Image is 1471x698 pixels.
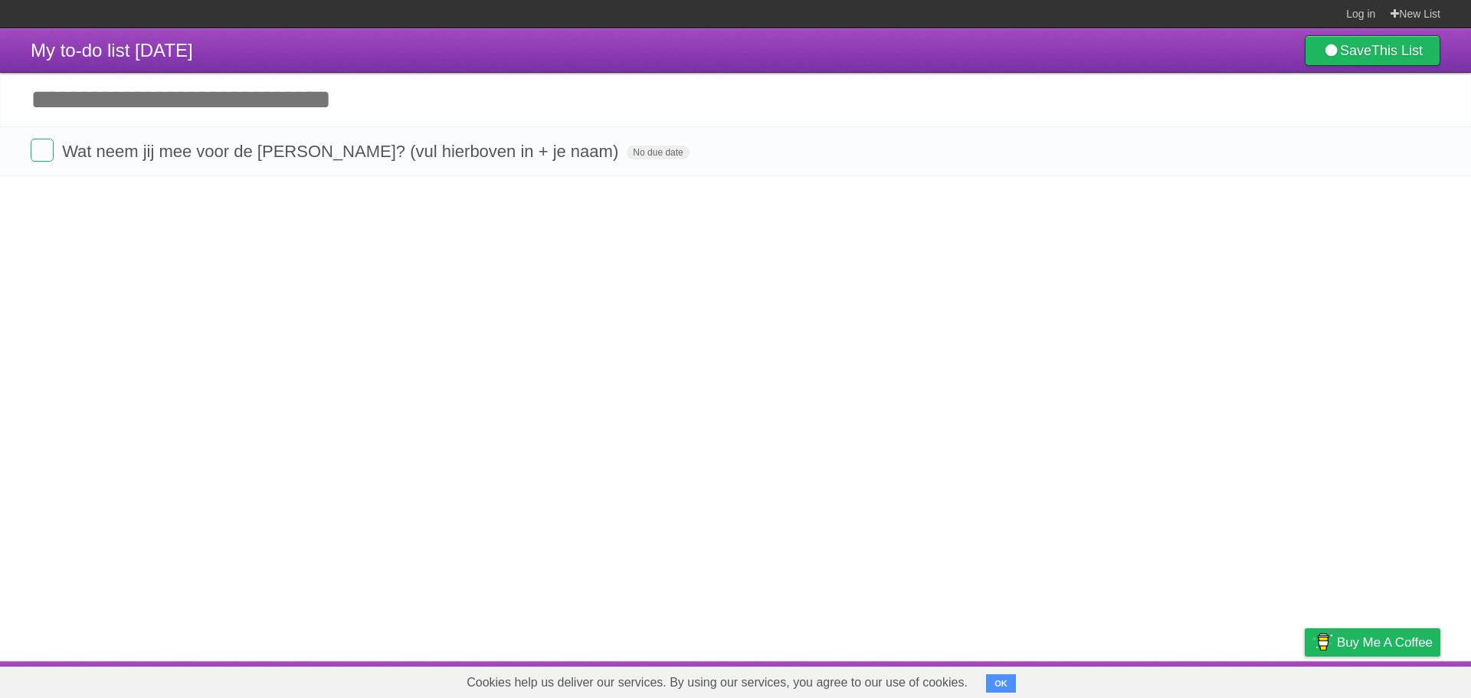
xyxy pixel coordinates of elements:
a: Privacy [1285,665,1325,694]
span: My to-do list [DATE] [31,40,193,61]
button: OK [986,674,1016,693]
span: Wat neem jij mee voor de [PERSON_NAME]? (vul hierboven in + je naam) [62,142,622,161]
a: Developers [1152,665,1214,694]
a: SaveThis List [1305,35,1440,66]
span: Buy me a coffee [1337,629,1433,656]
a: About [1101,665,1133,694]
span: No due date [627,146,689,159]
a: Suggest a feature [1344,665,1440,694]
img: Buy me a coffee [1312,629,1333,655]
label: Done [31,139,54,162]
a: Terms [1233,665,1266,694]
span: Cookies help us deliver our services. By using our services, you agree to our use of cookies. [451,667,983,698]
a: Buy me a coffee [1305,628,1440,657]
b: This List [1371,43,1423,58]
